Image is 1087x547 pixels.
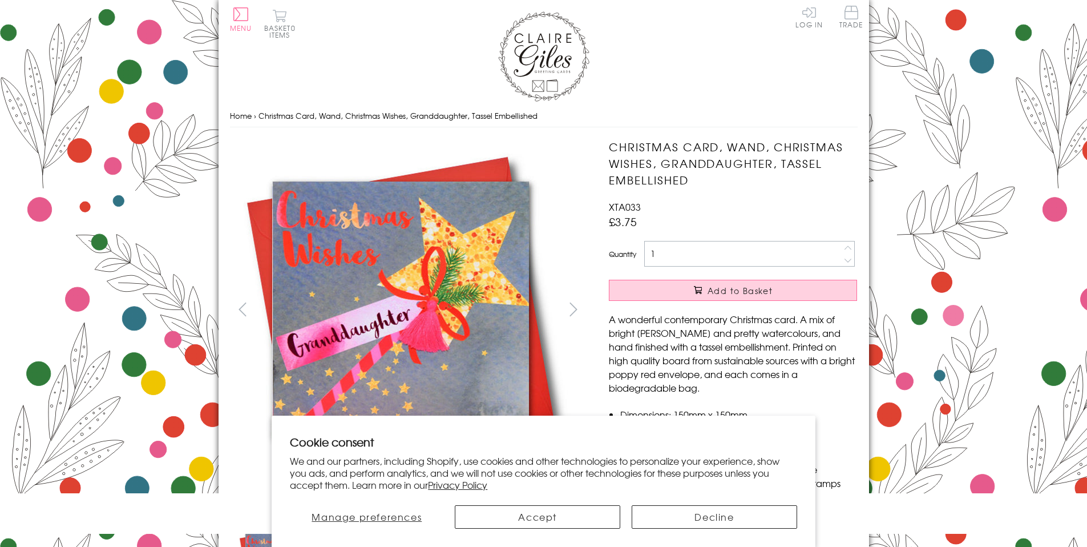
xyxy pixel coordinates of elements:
button: Menu [230,7,252,31]
a: Home [230,110,252,121]
span: Menu [230,23,252,33]
span: £3.75 [609,214,637,230]
img: Christmas Card, Wand, Christmas Wishes, Granddaughter, Tassel Embellished [586,139,928,481]
span: XTA033 [609,200,641,214]
span: 0 items [269,23,296,40]
img: Claire Giles Greetings Cards [498,11,589,102]
a: Log In [795,6,823,28]
label: Quantity [609,249,636,259]
button: next [560,296,586,322]
span: Trade [839,6,863,28]
span: Add to Basket [708,285,773,296]
a: Privacy Policy [428,478,487,492]
h1: Christmas Card, Wand, Christmas Wishes, Granddaughter, Tassel Embellished [609,139,857,188]
span: Christmas Card, Wand, Christmas Wishes, Granddaughter, Tassel Embellished [258,110,538,121]
img: Christmas Card, Wand, Christmas Wishes, Granddaughter, Tassel Embellished [229,139,572,481]
button: Decline [632,505,797,529]
button: Manage preferences [290,505,443,529]
p: A wonderful contemporary Christmas card. A mix of bright [PERSON_NAME] and pretty watercolours, a... [609,312,857,395]
nav: breadcrumbs [230,104,858,128]
button: Accept [455,505,620,529]
span: › [254,110,256,121]
a: Trade [839,6,863,30]
h2: Cookie consent [290,434,797,450]
span: Manage preferences [312,510,422,524]
p: We and our partners, including Shopify, use cookies and other technologies to personalize your ex... [290,455,797,490]
button: Basket0 items [264,9,296,38]
li: Dimensions: 150mm x 150mm [620,408,857,421]
button: Add to Basket [609,280,857,301]
button: prev [230,296,256,322]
